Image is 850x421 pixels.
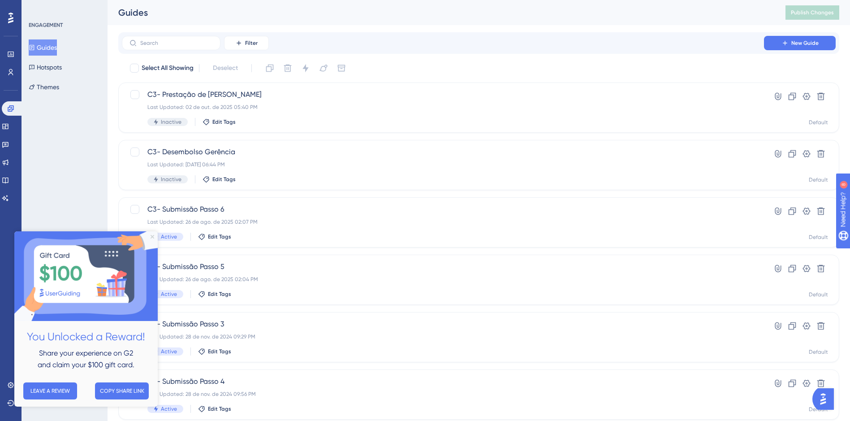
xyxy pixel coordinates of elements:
span: Publish Changes [791,9,834,16]
div: 8 [62,4,65,12]
div: Default [809,234,828,241]
span: C3- Submissão Passo 5 [147,261,738,272]
button: Edit Tags [198,405,231,412]
div: Default [809,291,828,298]
span: C3- Submissão Passo 4 [147,376,738,387]
span: Active [161,348,177,355]
div: Last Updated: 02 de out. de 2025 05:40 PM [147,104,738,111]
button: Guides [29,39,57,56]
span: Inactive [161,118,181,126]
div: Default [809,119,828,126]
span: Share your experience on G2 [25,117,119,126]
button: Hotspots [29,59,62,75]
span: New Guide [791,39,819,47]
span: Edit Tags [212,176,236,183]
button: Publish Changes [785,5,839,20]
span: Need Help? [21,2,56,13]
span: Edit Tags [212,118,236,126]
span: C3- Prestação de [PERSON_NAME] [147,89,738,100]
span: Edit Tags [208,291,231,298]
span: Edit Tags [208,348,231,355]
span: C3- Submissão Passo 3 [147,319,738,330]
span: Filter [245,39,258,47]
button: COPY SHARE LINK [81,151,134,168]
div: Last Updated: 28 de nov. de 2024 09:29 PM [147,333,738,340]
button: LEAVE A REVIEW [9,151,63,168]
span: Select All Showing [142,63,194,74]
span: Edit Tags [208,405,231,412]
span: C3- Desembolso Gerência [147,147,738,157]
button: Edit Tags [198,291,231,298]
span: and claim your $100 gift card. [23,129,120,138]
div: Default [809,406,828,413]
div: Last Updated: 26 de ago. de 2025 02:07 PM [147,218,738,226]
div: Close Preview [136,4,140,7]
button: Edit Tags [203,176,236,183]
div: Last Updated: 28 de nov. de 2024 09:56 PM [147,391,738,398]
button: Deselect [205,60,246,76]
button: Filter [224,36,269,50]
button: Themes [29,79,59,95]
span: Inactive [161,176,181,183]
div: ENGAGEMENT [29,22,63,29]
div: Last Updated: [DATE] 06:44 PM [147,161,738,168]
span: Edit Tags [208,233,231,240]
div: Last Updated: 26 de ago. de 2025 02:04 PM [147,276,738,283]
button: New Guide [764,36,836,50]
h2: You Unlocked a Reward! [7,97,136,114]
input: Search [140,40,213,46]
span: Deselect [213,63,238,74]
div: Default [809,348,828,356]
div: Guides [118,6,763,19]
span: Active [161,233,177,240]
button: Edit Tags [203,118,236,126]
span: Active [161,291,177,298]
div: Default [809,176,828,183]
span: Active [161,405,177,412]
button: Edit Tags [198,233,231,240]
span: C3- Submissão Passo 6 [147,204,738,215]
iframe: UserGuiding AI Assistant Launcher [812,386,839,412]
button: Edit Tags [198,348,231,355]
